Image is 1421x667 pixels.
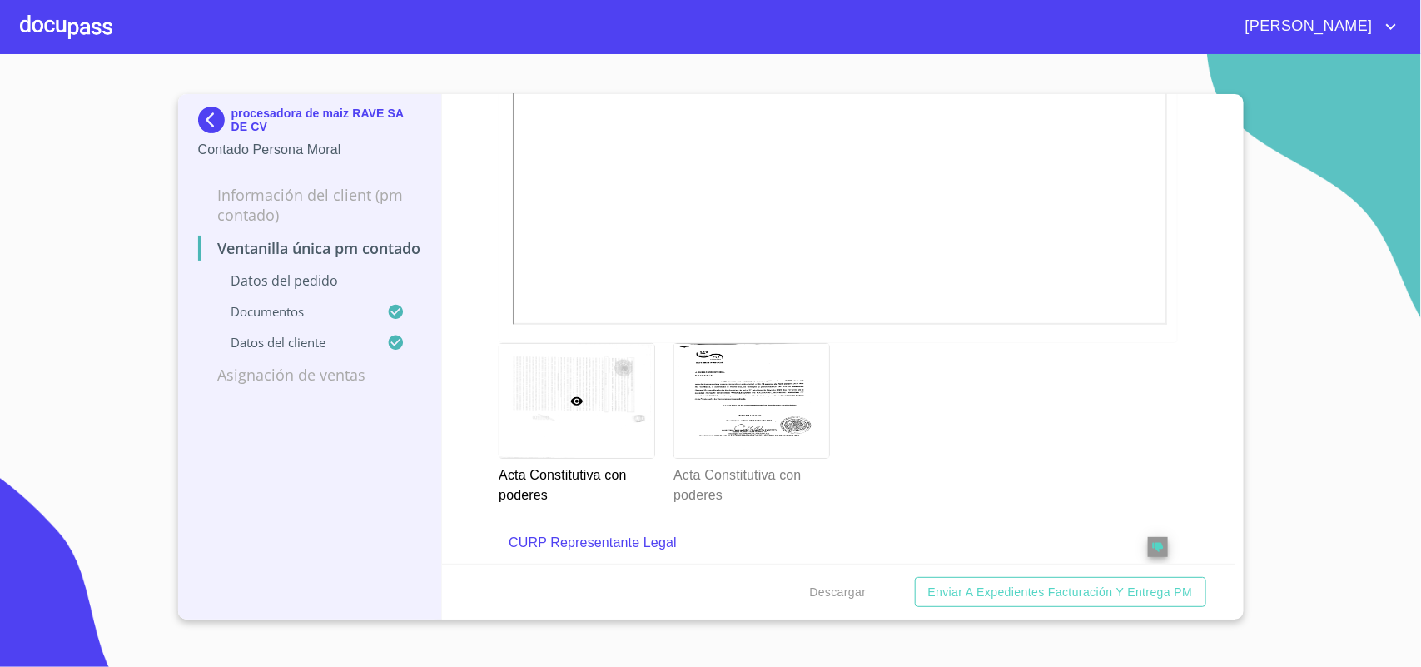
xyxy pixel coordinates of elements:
[674,344,829,458] img: Acta Constitutiva con poderes
[509,533,1102,553] p: CURP Representante Legal
[198,185,422,225] p: Información del Client (PM contado)
[499,459,653,505] p: Acta Constitutiva con poderes
[198,107,231,133] img: Docupass spot blue
[198,238,422,258] p: Ventanilla única PM contado
[928,582,1193,603] span: Enviar a Expedientes Facturación y Entrega PM
[198,271,422,290] p: Datos del pedido
[1148,537,1168,557] button: reject
[673,459,828,505] p: Acta Constitutiva con poderes
[198,107,422,140] div: procesadora de maiz RAVE SA DE CV
[198,365,422,385] p: Asignación de Ventas
[809,582,866,603] span: Descargar
[1233,13,1401,40] button: account of current user
[198,303,388,320] p: Documentos
[1233,13,1381,40] span: [PERSON_NAME]
[198,140,422,160] p: Contado Persona Moral
[802,577,872,608] button: Descargar
[915,577,1206,608] button: Enviar a Expedientes Facturación y Entrega PM
[231,107,422,133] p: procesadora de maiz RAVE SA DE CV
[198,334,388,351] p: Datos del cliente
